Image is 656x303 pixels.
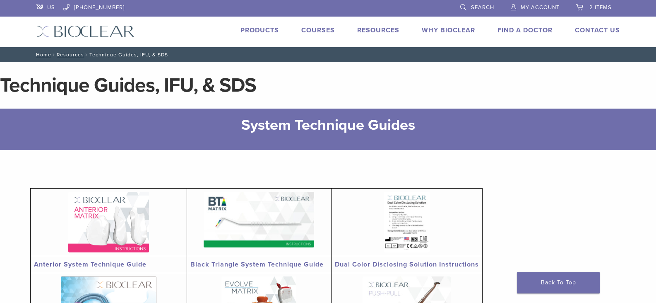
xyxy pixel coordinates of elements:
a: Contact Us [575,26,620,34]
a: Home [34,52,51,58]
span: My Account [521,4,560,11]
a: Why Bioclear [422,26,475,34]
a: Courses [301,26,335,34]
span: Search [471,4,494,11]
a: Dual Color Disclosing Solution Instructions [335,260,479,269]
a: Back To Top [517,272,600,293]
img: Bioclear [36,25,135,37]
span: / [51,53,57,57]
nav: Technique Guides, IFU, & SDS [30,47,626,62]
a: Find A Doctor [497,26,553,34]
a: Products [240,26,279,34]
a: Anterior System Technique Guide [34,260,147,269]
a: Black Triangle System Technique Guide [190,260,324,269]
h2: System Technique Guides [115,115,541,135]
a: Resources [357,26,399,34]
a: Resources [57,52,84,58]
span: 2 items [589,4,612,11]
span: / [84,53,89,57]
